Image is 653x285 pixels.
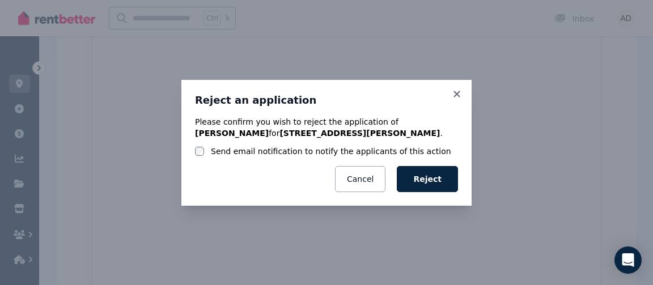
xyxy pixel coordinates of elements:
[195,93,458,107] h3: Reject an application
[195,116,458,139] p: Please confirm you wish to reject the application of for .
[397,166,458,192] button: Reject
[335,166,385,192] button: Cancel
[195,129,269,138] b: [PERSON_NAME]
[614,246,642,274] div: Open Intercom Messenger
[211,146,451,157] label: Send email notification to notify the applicants of this action
[279,129,440,138] b: [STREET_ADDRESS][PERSON_NAME]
